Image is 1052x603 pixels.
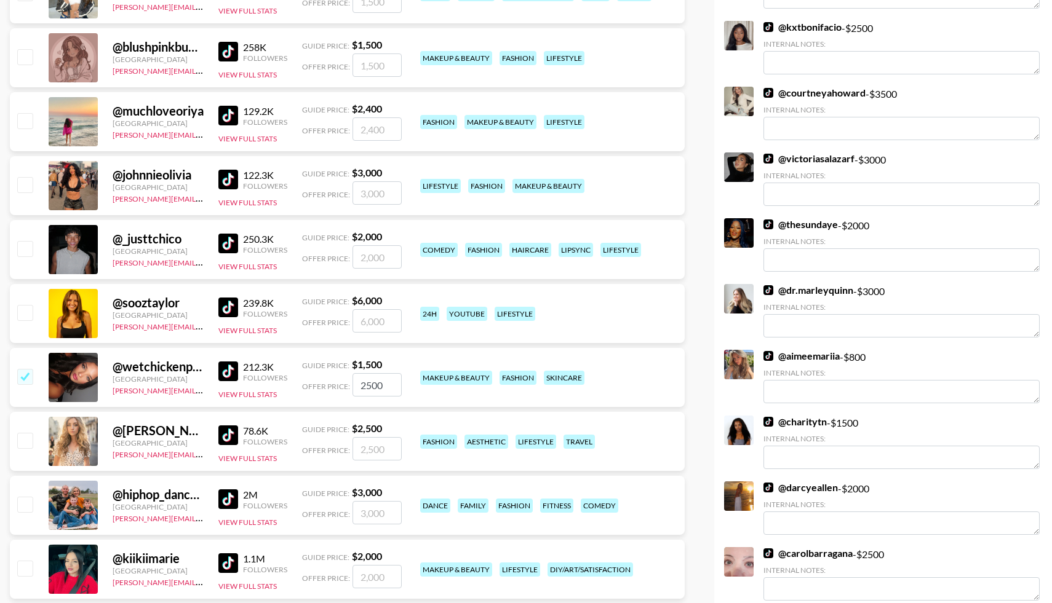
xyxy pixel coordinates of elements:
div: 1.1M [243,553,287,565]
input: 2,400 [353,117,402,141]
img: TikTok [218,425,238,445]
div: [GEOGRAPHIC_DATA] [113,374,204,384]
div: [GEOGRAPHIC_DATA] [113,310,204,320]
div: Internal Notes: [763,566,1040,575]
div: 122.3K [243,169,287,181]
img: TikTok [218,361,238,381]
span: Guide Price: [302,425,349,434]
strong: $ 2,400 [352,103,382,114]
span: Offer Price: [302,510,350,519]
div: @ wetchickenpapisauce [113,359,204,374]
input: 2,000 [353,245,402,269]
img: TikTok [218,170,238,189]
span: Offer Price: [302,126,350,135]
span: Offer Price: [302,318,350,327]
img: TikTok [763,483,773,492]
div: makeup & beauty [420,562,492,577]
div: Internal Notes: [763,105,1040,114]
div: fashion [468,179,505,193]
div: - $ 2500 [763,547,1040,601]
div: fashion [496,499,533,513]
div: [GEOGRAPHIC_DATA] [113,566,204,575]
div: comedy [420,243,458,257]
div: @ johnnieolivia [113,167,204,183]
input: 2,500 [353,437,402,460]
div: Followers [243,501,287,510]
div: Internal Notes: [763,368,1040,377]
div: [GEOGRAPHIC_DATA] [113,246,204,256]
span: Guide Price: [302,489,349,498]
div: fashion [500,371,536,385]
div: @ hiphop_dancer06 [113,487,204,502]
img: TikTok [218,489,238,509]
div: lifestyle [516,435,556,449]
button: View Full Stats [218,326,277,335]
input: 6,000 [353,309,402,333]
div: - $ 3000 [763,152,1040,206]
img: TikTok [218,553,238,573]
a: @carolbarragana [763,547,853,559]
div: lifestyle [420,179,461,193]
button: View Full Stats [218,134,277,143]
span: Offer Price: [302,190,350,199]
img: TikTok [763,285,773,295]
button: View Full Stats [218,581,277,591]
div: @ muchloveoriya [113,103,204,119]
input: 1,500 [353,53,402,77]
input: 2,000 [353,565,402,588]
div: [GEOGRAPHIC_DATA] [113,438,204,447]
div: - $ 2000 [763,218,1040,272]
div: makeup & beauty [464,115,536,129]
div: Internal Notes: [763,171,1040,180]
img: TikTok [763,88,773,98]
span: Guide Price: [302,233,349,242]
div: Followers [243,309,287,318]
div: youtube [447,307,487,321]
div: fashion [500,51,536,65]
img: TikTok [763,548,773,558]
span: Offer Price: [302,254,350,263]
div: Followers [243,565,287,574]
img: TikTok [218,234,238,253]
strong: $ 1,500 [352,39,382,50]
div: @ blushpinkbunny [113,39,204,55]
a: @dr.marleyquinn [763,284,853,296]
strong: $ 2,500 [352,422,382,434]
div: 2M [243,489,287,501]
a: @thesundaye [763,218,838,231]
span: Guide Price: [302,41,349,50]
span: Offer Price: [302,62,350,71]
div: dance [420,499,450,513]
img: TikTok [763,219,773,229]
a: @darcyeallen [763,481,838,494]
strong: $ 6,000 [352,294,382,306]
span: Guide Price: [302,169,349,178]
div: @ sooztaylor [113,295,204,310]
img: TikTok [218,106,238,125]
div: 212.3K [243,361,287,373]
div: lifestyle [500,562,540,577]
div: travel [564,435,595,449]
strong: $ 2,000 [352,550,382,562]
img: TikTok [218,298,238,317]
div: 24h [420,307,439,321]
a: [PERSON_NAME][EMAIL_ADDRESS][DOMAIN_NAME] [113,128,295,140]
div: haircare [509,243,551,257]
strong: $ 3,000 [352,167,382,178]
a: [PERSON_NAME][EMAIL_ADDRESS][DOMAIN_NAME] [113,320,295,331]
div: 78.6K [243,425,287,437]
input: 3,000 [353,501,402,524]
input: 3,000 [353,181,402,205]
div: lifestyle [495,307,535,321]
button: View Full Stats [218,390,277,399]
div: Followers [243,117,287,127]
button: View Full Stats [218,6,277,15]
div: fashion [420,435,457,449]
span: Offer Price: [302,573,350,583]
img: TikTok [218,42,238,61]
a: [PERSON_NAME][EMAIL_ADDRESS][DOMAIN_NAME] [113,511,295,523]
div: Internal Notes: [763,500,1040,509]
div: fashion [420,115,457,129]
div: Internal Notes: [763,237,1040,246]
div: family [458,499,488,513]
